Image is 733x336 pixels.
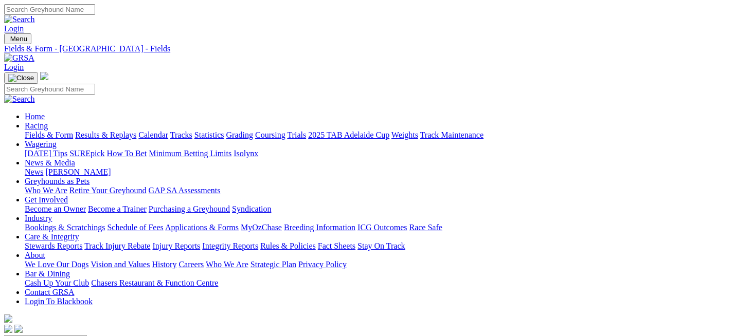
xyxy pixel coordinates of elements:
div: Greyhounds as Pets [25,186,729,195]
a: [PERSON_NAME] [45,167,111,176]
a: We Love Our Dogs [25,260,88,269]
a: GAP SA Assessments [149,186,221,195]
a: Get Involved [25,195,68,204]
a: Bookings & Scratchings [25,223,105,232]
a: Login To Blackbook [25,297,93,306]
a: Fields & Form [25,130,73,139]
div: Industry [25,223,729,232]
img: facebook.svg [4,325,12,333]
input: Search [4,84,95,95]
a: Greyhounds as Pets [25,177,90,185]
a: Cash Up Your Club [25,278,89,287]
a: Syndication [232,204,271,213]
span: Menu [10,35,27,43]
div: Racing [25,130,729,140]
a: Weights [391,130,418,139]
a: Calendar [138,130,168,139]
button: Toggle navigation [4,72,38,84]
a: Bar & Dining [25,269,70,278]
a: Home [25,112,45,121]
a: Breeding Information [284,223,355,232]
a: SUREpick [69,149,104,158]
a: Purchasing a Greyhound [149,204,230,213]
a: Retire Your Greyhound [69,186,147,195]
a: Privacy Policy [298,260,347,269]
a: Care & Integrity [25,232,79,241]
a: Who We Are [206,260,248,269]
a: Integrity Reports [202,241,258,250]
a: Fact Sheets [318,241,355,250]
div: About [25,260,729,269]
a: Industry [25,214,52,222]
a: News & Media [25,158,75,167]
a: News [25,167,43,176]
a: Fields & Form - [GEOGRAPHIC_DATA] - Fields [4,44,729,53]
a: Race Safe [409,223,442,232]
a: Results & Replays [75,130,136,139]
a: Coursing [255,130,285,139]
img: logo-grsa-white.png [40,72,48,80]
a: Grading [226,130,253,139]
a: Careers [178,260,204,269]
a: Schedule of Fees [107,223,163,232]
div: Bar & Dining [25,278,729,288]
div: Wagering [25,149,729,158]
img: Search [4,95,35,104]
div: Get Involved [25,204,729,214]
a: Injury Reports [152,241,200,250]
a: Applications & Forms [165,223,239,232]
a: MyOzChase [241,223,282,232]
a: Stay On Track [357,241,405,250]
a: History [152,260,176,269]
a: Track Injury Rebate [84,241,150,250]
a: Minimum Betting Limits [149,149,231,158]
a: Become an Owner [25,204,86,213]
a: [DATE] Tips [25,149,67,158]
a: Chasers Restaurant & Function Centre [91,278,218,287]
a: Track Maintenance [420,130,484,139]
div: News & Media [25,167,729,177]
a: Login [4,24,24,33]
a: Rules & Policies [260,241,316,250]
a: 2025 TAB Adelaide Cup [308,130,389,139]
img: Close [8,74,34,82]
a: Trials [287,130,306,139]
a: Vision and Values [91,260,150,269]
a: Login [4,63,24,71]
a: Contact GRSA [25,288,74,296]
a: Statistics [194,130,224,139]
img: twitter.svg [14,325,23,333]
a: Who We Are [25,186,67,195]
img: logo-grsa-white.png [4,314,12,323]
a: Stewards Reports [25,241,82,250]
a: ICG Outcomes [357,223,407,232]
input: Search [4,4,95,15]
a: Become a Trainer [88,204,147,213]
a: About [25,251,45,259]
button: Toggle navigation [4,33,31,44]
a: Isolynx [234,149,258,158]
img: GRSA [4,53,34,63]
a: Wagering [25,140,57,148]
a: Tracks [170,130,192,139]
a: How To Bet [107,149,147,158]
a: Strategic Plan [251,260,296,269]
div: Care & Integrity [25,241,729,251]
img: Search [4,15,35,24]
a: Racing [25,121,48,130]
